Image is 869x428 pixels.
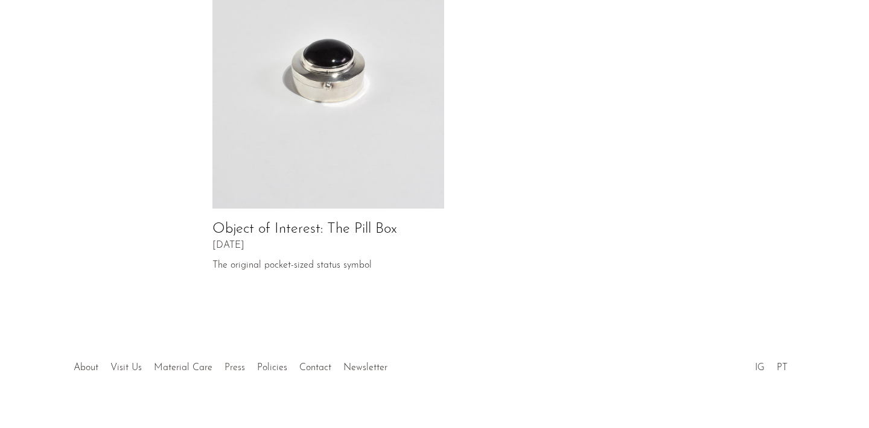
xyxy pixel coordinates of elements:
a: Visit Us [110,363,142,373]
span: The original pocket-sized status symbol [212,260,444,271]
a: Press [224,363,245,373]
a: IG [755,363,765,373]
a: Material Care [154,363,212,373]
span: [DATE] [212,241,244,251]
ul: Quick links [68,353,393,376]
a: Contact [299,363,331,373]
a: Policies [257,363,287,373]
a: Object of Interest: The Pill Box [212,222,397,236]
a: About [74,363,98,373]
ul: Social Medias [749,353,794,376]
a: PT [777,363,788,373]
